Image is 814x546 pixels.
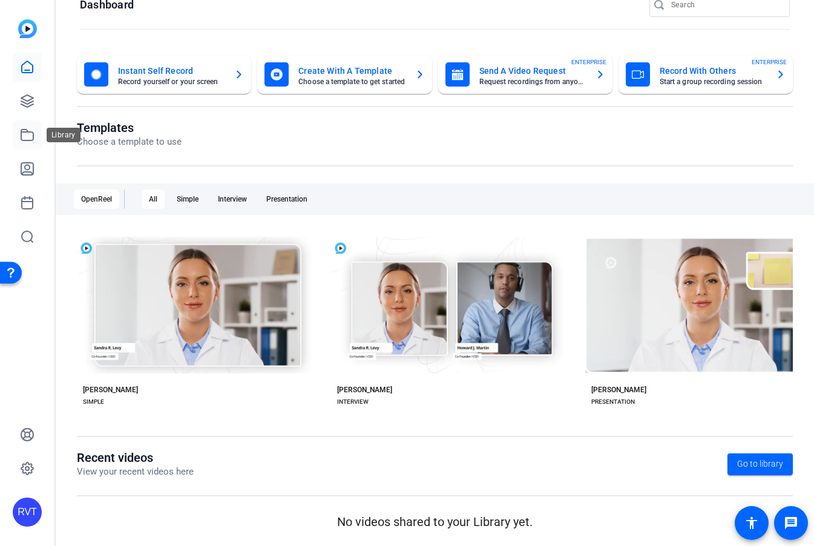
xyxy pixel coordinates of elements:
mat-card-subtitle: Request recordings from anyone, anywhere [479,78,586,85]
button: Send A Video RequestRequest recordings from anyone, anywhereENTERPRISE [438,55,612,94]
div: Simple [169,189,206,209]
span: ENTERPRISE [571,58,606,67]
span: ENTERPRISE [752,58,787,67]
img: blue-gradient.svg [18,19,37,38]
div: Presentation [259,189,315,209]
div: SIMPLE [83,397,104,407]
mat-icon: message [784,516,798,530]
p: View your recent videos here [77,465,194,479]
button: Instant Self RecordRecord yourself or your screen [77,55,251,94]
mat-card-subtitle: Record yourself or your screen [118,78,225,85]
h1: Recent videos [77,450,194,465]
mat-card-title: Send A Video Request [479,64,586,78]
mat-icon: accessibility [744,516,759,530]
div: Interview [211,189,254,209]
mat-card-subtitle: Choose a template to get started [298,78,405,85]
div: INTERVIEW [337,397,369,407]
mat-card-subtitle: Start a group recording session [660,78,766,85]
h1: Templates [77,120,182,135]
div: RVT [13,498,42,527]
a: Go to library [727,453,793,475]
p: Choose a template to use [77,135,182,149]
div: All [142,189,165,209]
div: Library [47,128,80,142]
button: Create With A TemplateChoose a template to get started [257,55,432,94]
p: No videos shared to your Library yet. [77,513,793,531]
div: [PERSON_NAME] [83,385,138,395]
mat-card-title: Instant Self Record [118,64,225,78]
mat-card-title: Record With Others [660,64,766,78]
mat-card-title: Create With A Template [298,64,405,78]
button: Record With OthersStart a group recording sessionENTERPRISE [619,55,793,94]
span: Go to library [737,458,783,470]
div: PRESENTATION [591,397,635,407]
div: OpenReel [74,189,119,209]
div: [PERSON_NAME] [337,385,392,395]
div: [PERSON_NAME] [591,385,646,395]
